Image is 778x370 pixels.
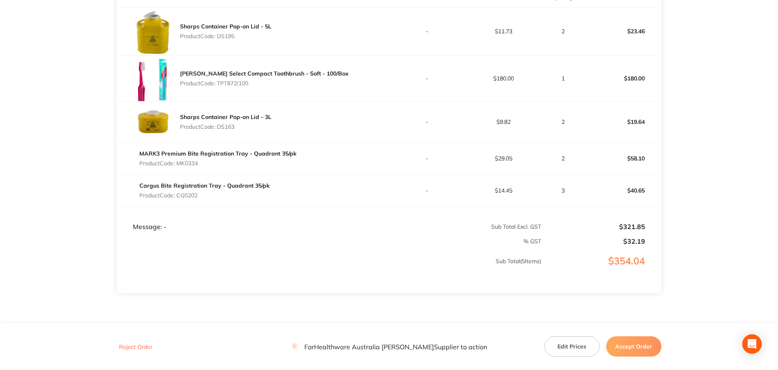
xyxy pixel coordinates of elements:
[133,8,173,55] img: OGIwdnY3NA
[542,75,585,82] p: 1
[585,112,661,132] p: $19.64
[606,336,661,357] button: Accept Order
[133,56,173,101] img: YnE0bHpmOA
[585,69,661,88] p: $180.00
[139,150,297,157] a: MARK3 Premium Bite Registration Tray - Quadrant 35/pk
[390,28,465,35] p: -
[291,343,487,351] p: For Healthware Australia [PERSON_NAME] Supplier to action
[180,23,271,30] a: Sharps Container Pop-on Lid - 5L
[139,192,270,199] p: Product Code: CG0202
[544,336,600,357] button: Edit Prices
[466,119,541,125] p: $9.82
[542,28,585,35] p: 2
[742,334,762,354] div: Open Intercom Messenger
[117,343,155,351] button: Reject Order
[117,258,541,281] p: Sub Total ( 5 Items)
[585,149,661,168] p: $58.10
[180,70,349,77] a: [PERSON_NAME] Select Compact Toothbrush - Soft - 100/Box
[466,155,541,162] p: $29.05
[542,187,585,194] p: 3
[542,223,645,230] p: $321.85
[180,113,271,121] a: Sharps Container Pop-on Lid - 3L
[466,187,541,194] p: $14.45
[542,238,645,245] p: $32.19
[390,75,465,82] p: -
[390,155,465,162] p: -
[390,119,465,125] p: -
[139,182,270,189] a: Cargus Bite Registration Tray - Quadrant 35/pk
[585,22,661,41] p: $23.46
[466,28,541,35] p: $11.73
[133,102,173,142] img: MjdwZzVkdQ
[466,75,541,82] p: $180.00
[390,223,541,230] p: Sub Total Excl. GST
[139,160,297,167] p: Product Code: MK0334
[542,155,585,162] p: 2
[180,123,271,130] p: Product Code: DS163
[180,80,349,87] p: Product Code: TPT872/100
[542,255,661,283] p: $354.04
[180,33,271,39] p: Product Code: DS195
[117,207,389,231] td: Message: -
[117,238,541,245] p: % GST
[585,181,661,200] p: $40.65
[390,187,465,194] p: -
[542,119,585,125] p: 2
